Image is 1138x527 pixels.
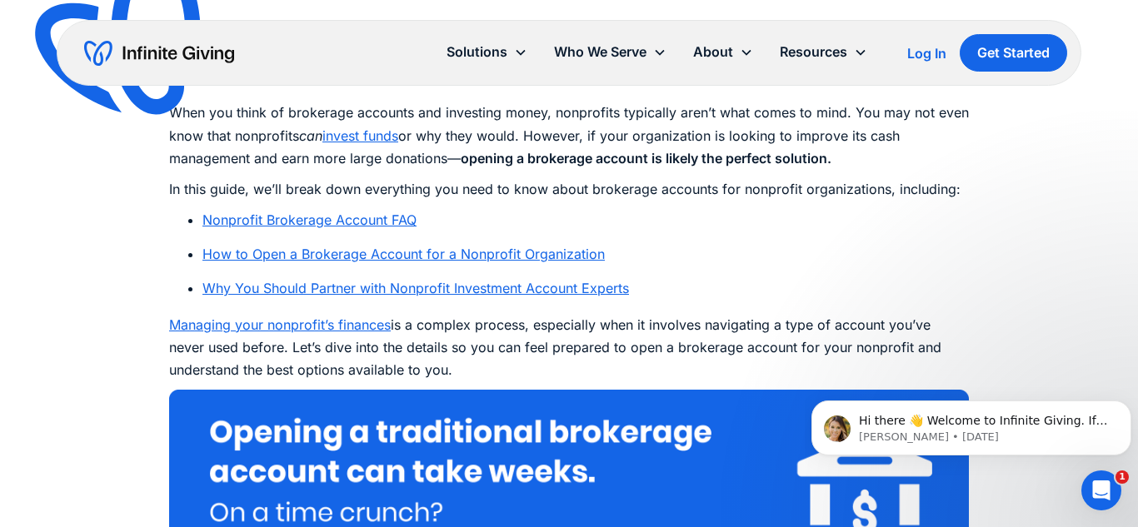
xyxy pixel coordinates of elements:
[169,316,391,333] a: Managing your nonprofit’s finances
[680,34,766,70] div: About
[202,246,605,262] a: How to Open a Brokerage Account for a Nonprofit Organization
[960,34,1067,72] a: Get Started
[766,34,881,70] div: Resources
[433,34,541,70] div: Solutions
[322,127,398,144] a: invest funds
[1116,470,1129,484] span: 1
[907,47,946,60] div: Log In
[169,102,969,170] p: When you think of brokerage accounts and investing money, nonprofits typically aren’t what comes ...
[805,365,1138,482] iframe: Intercom notifications message
[693,41,733,63] div: About
[554,41,646,63] div: Who We Serve
[84,40,234,67] a: home
[169,178,969,201] p: In this guide, we’ll break down everything you need to know about brokerage accounts for nonprofi...
[299,127,322,144] em: can
[907,43,946,63] a: Log In
[1081,470,1121,510] iframe: Intercom live chat
[202,211,417,228] a: Nonprofit Brokerage Account FAQ
[461,150,831,167] strong: opening a brokerage account is likely the perfect solution.
[202,280,629,296] a: Why You Should Partner with Nonprofit Investment Account Experts
[541,34,680,70] div: Who We Serve
[447,41,507,63] div: Solutions
[169,314,969,382] p: is a complex process, especially when it involves navigating a type of account you’ve never used ...
[780,41,847,63] div: Resources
